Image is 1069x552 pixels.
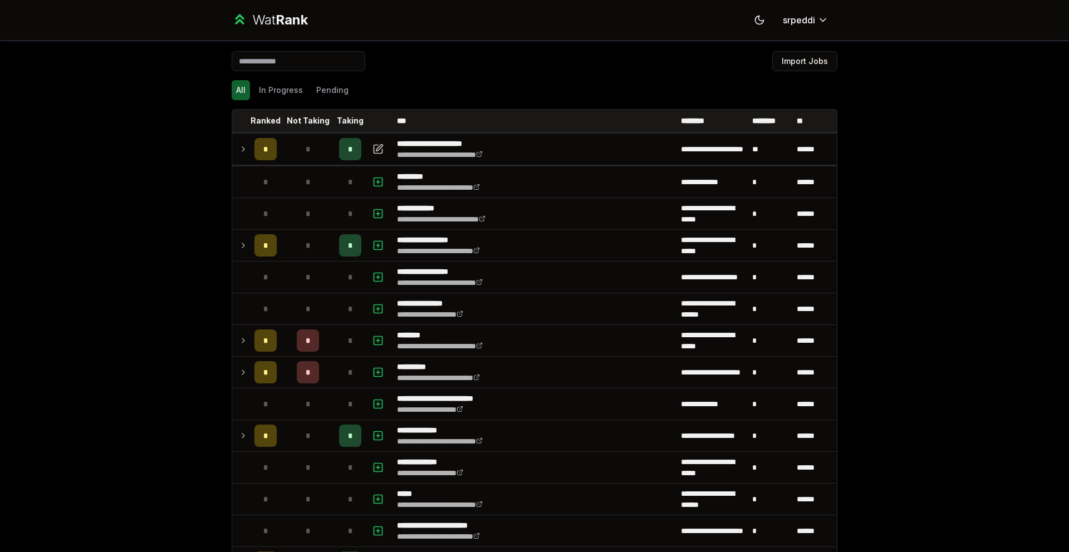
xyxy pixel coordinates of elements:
[276,12,308,28] span: Rank
[232,80,250,100] button: All
[337,115,364,126] p: Taking
[772,51,837,71] button: Import Jobs
[783,13,815,27] span: srpeddi
[232,11,308,29] a: WatRank
[251,115,281,126] p: Ranked
[287,115,330,126] p: Not Taking
[774,10,837,30] button: srpeddi
[252,11,308,29] div: Wat
[312,80,353,100] button: Pending
[254,80,307,100] button: In Progress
